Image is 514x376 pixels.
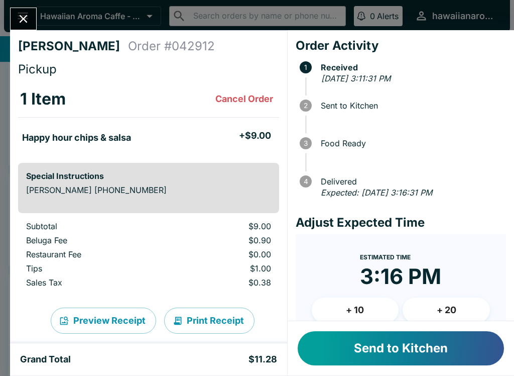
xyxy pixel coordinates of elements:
button: Cancel Order [211,89,277,109]
button: Close [11,8,36,30]
p: Restaurant Fee [26,249,164,259]
h4: [PERSON_NAME] [18,39,128,54]
time: 3:16 PM [360,263,441,290]
button: + 20 [403,298,490,323]
button: Send to Kitchen [298,331,504,365]
span: Food Ready [316,139,506,148]
p: Subtotal [26,221,164,231]
table: orders table [18,221,279,292]
text: 3 [304,139,308,147]
p: $9.00 [180,221,271,231]
span: Received [316,63,506,72]
span: Sent to Kitchen [316,101,506,110]
h5: + $9.00 [239,130,271,142]
button: Print Receipt [164,308,254,334]
p: Sales Tax [26,277,164,288]
p: Tips [26,263,164,273]
span: Delivered [316,177,506,186]
p: $0.00 [180,249,271,259]
h4: Order # 042912 [128,39,215,54]
text: 4 [303,177,308,185]
text: 2 [304,102,308,110]
em: [DATE] 3:11:31 PM [321,73,391,83]
h5: Happy hour chips & salsa [22,132,131,144]
p: Beluga Fee [26,235,164,245]
h4: Adjust Expected Time [296,215,506,230]
p: [PERSON_NAME] [PHONE_NUMBER] [26,185,271,195]
p: $1.00 [180,263,271,273]
button: Preview Receipt [51,308,156,334]
h5: $11.28 [248,353,277,365]
h6: Special Instructions [26,171,271,181]
h5: Grand Total [20,353,71,365]
p: $0.38 [180,277,271,288]
em: Expected: [DATE] 3:16:31 PM [321,187,432,198]
p: $0.90 [180,235,271,245]
text: 1 [304,63,307,71]
h3: 1 Item [20,89,66,109]
h4: Order Activity [296,38,506,53]
button: + 10 [312,298,399,323]
table: orders table [18,81,279,155]
span: Pickup [18,62,57,76]
span: Estimated Time [360,253,411,261]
